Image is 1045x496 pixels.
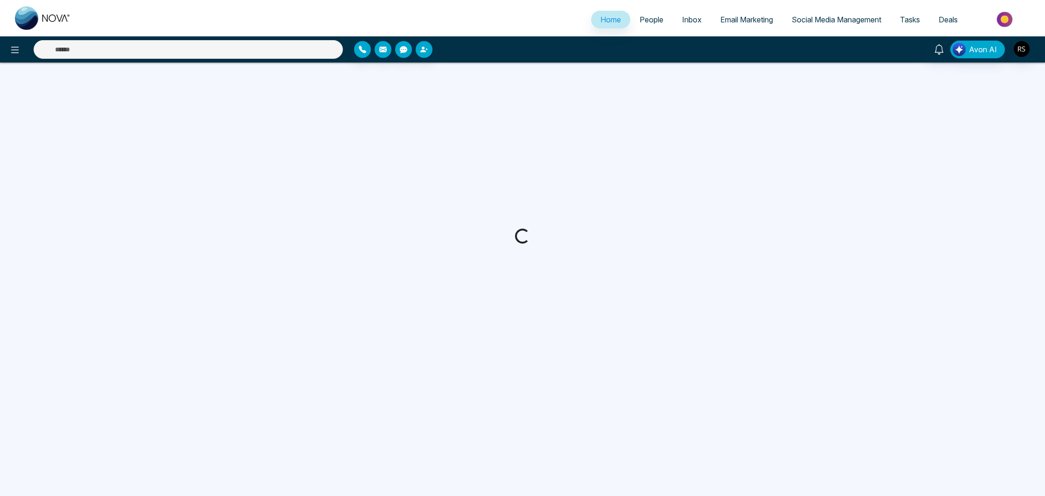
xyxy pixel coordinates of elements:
[891,11,929,28] a: Tasks
[630,11,673,28] a: People
[673,11,711,28] a: Inbox
[929,11,967,28] a: Deals
[969,44,997,55] span: Avon AI
[682,15,702,24] span: Inbox
[720,15,773,24] span: Email Marketing
[972,9,1039,30] img: Market-place.gif
[600,15,621,24] span: Home
[640,15,663,24] span: People
[939,15,958,24] span: Deals
[950,41,1005,58] button: Avon AI
[792,15,881,24] span: Social Media Management
[900,15,920,24] span: Tasks
[15,7,71,30] img: Nova CRM Logo
[1014,41,1030,57] img: User Avatar
[782,11,891,28] a: Social Media Management
[591,11,630,28] a: Home
[711,11,782,28] a: Email Marketing
[953,43,966,56] img: Lead Flow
